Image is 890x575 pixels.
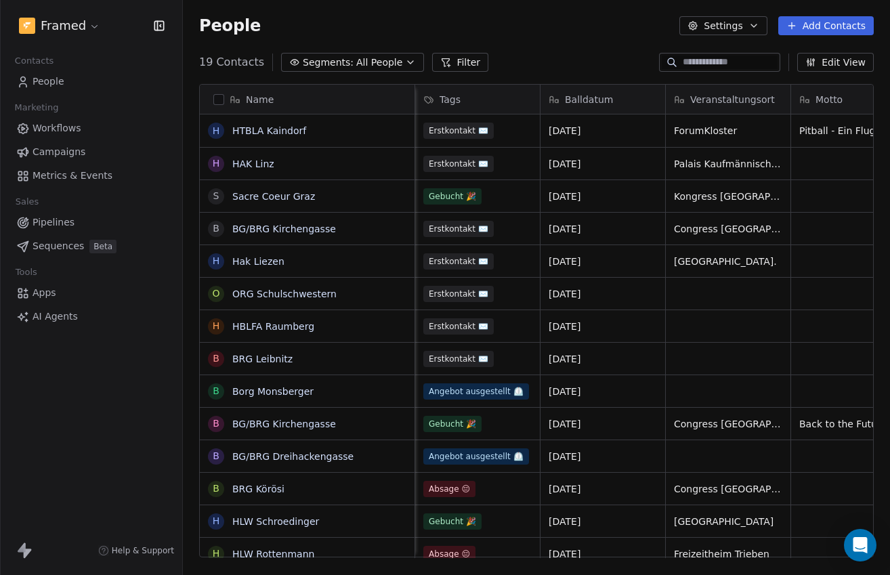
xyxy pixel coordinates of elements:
a: AI Agents [11,305,171,328]
span: Erstkontakt ✉️ [423,318,494,335]
a: Pipelines [11,211,171,234]
span: [DATE] [549,385,657,398]
span: ForumKloster [674,124,782,137]
span: [DATE] [549,190,657,203]
a: HAK Linz [232,158,274,169]
a: BG/BRG Dreihackengasse [232,451,354,462]
span: Help & Support [112,545,174,556]
span: Erstkontakt ✉️ [423,123,494,139]
div: Tags [415,85,540,114]
span: [DATE] [549,255,657,268]
div: B [213,417,219,431]
span: [DATE] [549,417,657,431]
span: Motto [815,93,843,106]
a: Workflows [11,117,171,140]
div: Balldatum [541,85,665,114]
span: AI Agents [33,310,78,324]
span: Marketing [9,98,64,118]
div: B [213,384,219,398]
span: [DATE] [549,287,657,301]
a: BRG Leibnitz [232,354,293,364]
div: H [213,156,220,171]
span: [DATE] [549,547,657,561]
div: H [213,514,220,528]
span: Beta [89,240,116,253]
button: Settings [679,16,767,35]
span: People [33,74,64,89]
span: Gebucht 🎉 [423,513,482,530]
span: People [199,16,261,36]
a: HLW Rottenmann [232,549,314,559]
span: Campaigns [33,145,85,159]
span: Metrics & Events [33,169,112,183]
span: Angebot ausgestellt ⏲️ [423,383,529,400]
span: Angebot ausgestellt ⏲️ [423,448,529,465]
div: B [213,482,219,496]
span: Erstkontakt ✉️ [423,156,494,172]
span: Freizeitheim Trieben [674,547,782,561]
a: BRG Körösi [232,484,284,494]
span: Kongress [GEOGRAPHIC_DATA] [674,190,782,203]
div: grid [200,114,415,558]
div: H [213,319,220,333]
div: S [213,189,219,203]
span: Tags [440,93,461,106]
span: [GEOGRAPHIC_DATA]. [674,255,782,268]
span: [DATE] [549,515,657,528]
a: Borg Monsberger [232,386,314,397]
span: [DATE] [549,450,657,463]
span: Name [246,93,274,106]
button: Filter [432,53,488,72]
a: BG/BRG Kirchengasse [232,419,336,429]
span: Gebucht 🎉 [423,416,482,432]
span: Palais Kaufmännischer Verein [GEOGRAPHIC_DATA] [674,157,782,171]
span: Congress [GEOGRAPHIC_DATA] [674,482,782,496]
span: [DATE] [549,222,657,236]
a: Metrics & Events [11,165,171,187]
div: Veranstaltungsort [666,85,790,114]
a: HLW Schroedinger [232,516,319,527]
a: People [11,70,171,93]
span: Pipelines [33,215,75,230]
span: Absage 😔 [423,481,475,497]
a: Campaigns [11,141,171,163]
a: HTBLA Kaindorf [232,125,306,136]
span: [GEOGRAPHIC_DATA] [674,515,782,528]
span: [DATE] [549,124,657,137]
span: 19 Contacts [199,54,264,70]
button: Edit View [797,53,874,72]
span: All People [356,56,402,70]
span: Workflows [33,121,81,135]
div: O [212,286,219,301]
span: Congress [GEOGRAPHIC_DATA] [674,222,782,236]
span: [DATE] [549,352,657,366]
span: Veranstaltungsort [690,93,775,106]
a: BG/BRG Kirchengasse [232,223,336,234]
span: Sales [9,192,45,212]
span: Absage 😔 [423,546,475,562]
span: [DATE] [549,157,657,171]
span: Contacts [9,51,60,71]
span: Framed [41,17,86,35]
button: Add Contacts [778,16,874,35]
a: Apps [11,282,171,304]
a: ORG Schulschwestern [232,289,337,299]
a: Hak Liezen [232,256,284,267]
div: B [213,221,219,236]
span: Gebucht 🎉 [423,188,482,205]
div: B [213,352,219,366]
div: B [213,449,219,463]
img: framed_logo_2.jpg [19,18,35,34]
span: Tools [9,262,43,282]
span: [DATE] [549,320,657,333]
div: H [213,547,220,561]
span: [DATE] [549,482,657,496]
button: Framed [16,14,103,37]
span: Segments: [303,56,354,70]
span: Erstkontakt ✉️ [423,286,494,302]
a: Help & Support [98,545,174,556]
a: Sacre Coeur Graz [232,191,315,202]
span: Erstkontakt ✉️ [423,351,494,367]
span: Sequences [33,239,84,253]
span: Erstkontakt ✉️ [423,221,494,237]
